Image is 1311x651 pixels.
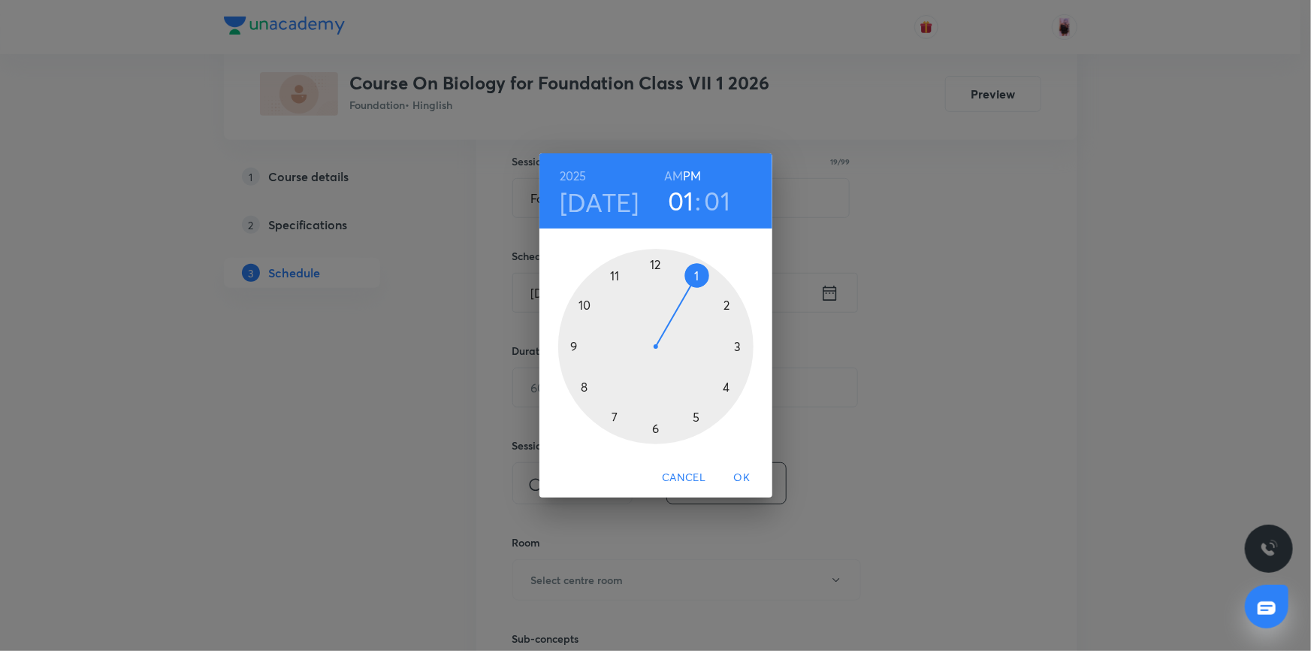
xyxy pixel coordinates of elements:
[560,186,639,218] button: [DATE]
[695,185,701,216] h3: :
[718,464,766,492] button: OK
[683,165,701,186] button: PM
[662,468,705,487] span: Cancel
[656,464,711,492] button: Cancel
[560,165,587,186] button: 2025
[664,165,683,186] button: AM
[724,468,760,487] span: OK
[668,185,694,216] button: 01
[705,185,731,216] button: 01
